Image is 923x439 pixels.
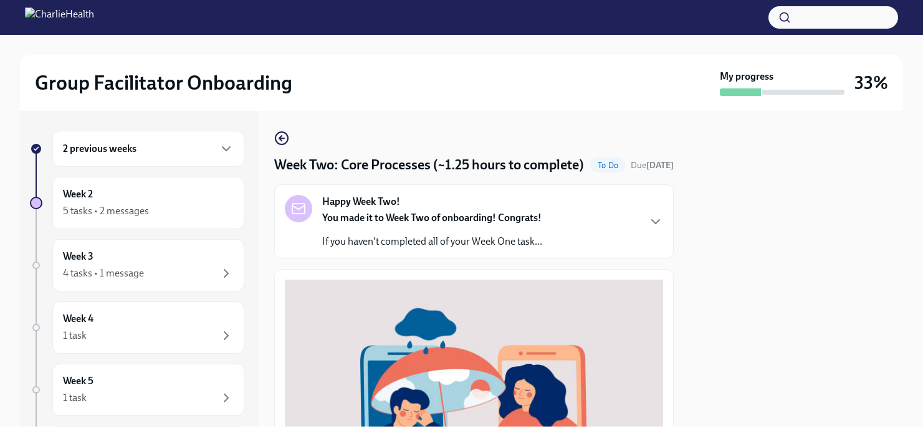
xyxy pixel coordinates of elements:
[63,312,93,326] h6: Week 4
[63,204,149,218] div: 5 tasks • 2 messages
[322,235,542,248] p: If you haven't completed all of your Week One task...
[322,212,542,224] strong: You made it to Week Two of onboarding! Congrats!
[63,250,93,263] h6: Week 3
[63,374,93,388] h6: Week 5
[63,187,93,201] h6: Week 2
[590,161,626,170] span: To Do
[854,72,888,94] h3: 33%
[631,160,674,171] span: Due
[63,142,136,156] h6: 2 previous weeks
[63,267,144,280] div: 4 tasks • 1 message
[30,239,244,291] a: Week 34 tasks • 1 message
[30,301,244,354] a: Week 41 task
[25,7,94,27] img: CharlieHealth
[35,70,292,95] h2: Group Facilitator Onboarding
[30,177,244,229] a: Week 25 tasks • 2 messages
[646,160,674,171] strong: [DATE]
[63,391,87,405] div: 1 task
[52,131,244,167] div: 2 previous weeks
[63,329,87,342] div: 1 task
[322,195,400,209] strong: Happy Week Two!
[30,364,244,416] a: Week 51 task
[274,156,584,174] h4: Week Two: Core Processes (~1.25 hours to complete)
[720,70,773,83] strong: My progress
